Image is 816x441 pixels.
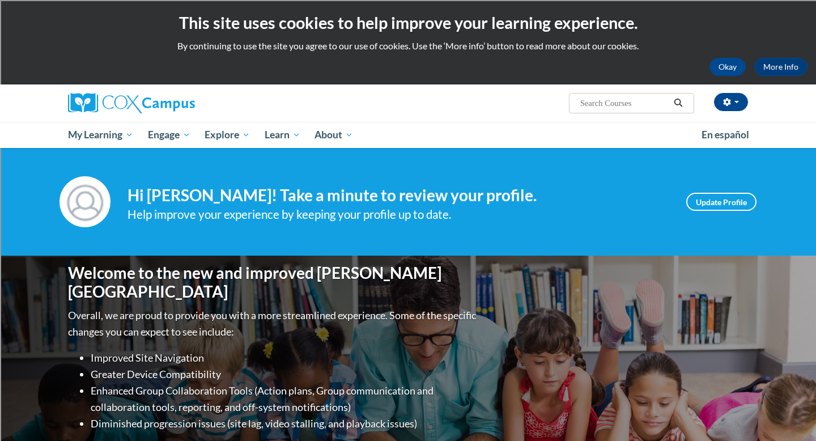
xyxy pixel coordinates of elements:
[68,93,195,113] img: Cox Campus
[694,123,756,147] a: En español
[579,96,670,110] input: Search Courses
[314,128,353,142] span: About
[771,396,807,432] iframe: Button to launch messaging window
[141,122,198,148] a: Engage
[68,93,283,113] a: Cox Campus
[197,122,257,148] a: Explore
[308,122,361,148] a: About
[265,128,300,142] span: Learn
[68,128,133,142] span: My Learning
[257,122,308,148] a: Learn
[205,128,250,142] span: Explore
[714,93,748,111] button: Account Settings
[51,122,765,148] div: Main menu
[670,96,687,110] button: Search
[61,122,141,148] a: My Learning
[702,129,749,141] span: En español
[148,128,190,142] span: Engage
